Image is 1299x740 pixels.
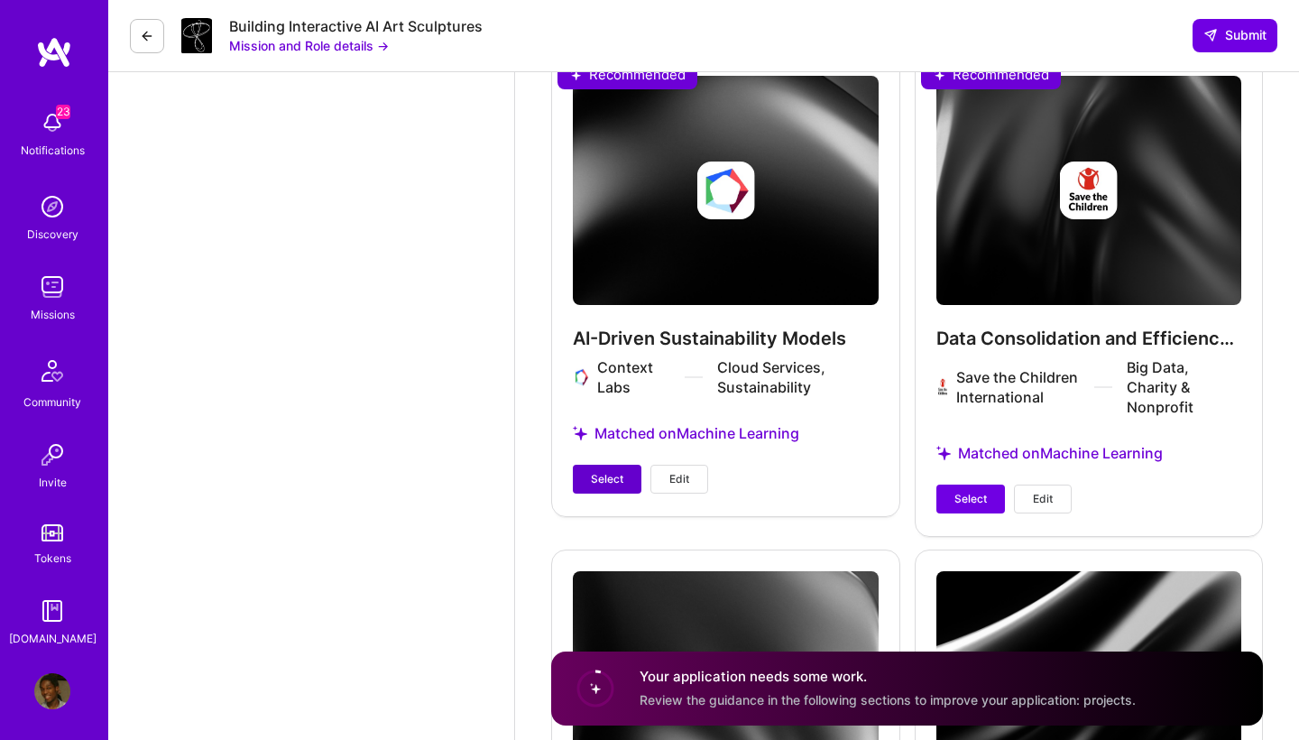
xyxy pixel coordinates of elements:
[56,105,70,119] span: 23
[936,485,1005,513] button: Select
[1014,485,1072,513] button: Edit
[39,473,67,492] div: Invite
[640,668,1136,687] h4: Your application needs some work.
[1033,491,1053,507] span: Edit
[34,269,70,305] img: teamwork
[640,692,1136,708] span: Review the guidance in the following sections to improve your application: projects.
[34,189,70,225] img: discovery
[30,673,75,709] a: User Avatar
[34,105,70,141] img: bell
[34,673,70,709] img: User Avatar
[23,393,81,412] div: Community
[1193,19,1277,51] button: Submit
[36,36,72,69] img: logo
[9,629,97,648] div: [DOMAIN_NAME]
[229,17,483,36] div: Building Interactive AI Art Sculptures
[27,225,78,244] div: Discovery
[650,465,708,494] button: Edit
[34,593,70,629] img: guide book
[34,549,71,568] div: Tokens
[34,437,70,473] img: Invite
[573,465,641,494] button: Select
[31,305,75,324] div: Missions
[591,471,623,487] span: Select
[31,349,74,393] img: Community
[954,491,987,507] span: Select
[140,29,154,43] i: icon LeftArrowDark
[1203,28,1218,42] i: icon SendLight
[669,471,689,487] span: Edit
[41,524,63,541] img: tokens
[21,141,85,160] div: Notifications
[1203,26,1267,44] span: Submit
[229,36,389,55] button: Mission and Role details →
[181,18,211,54] img: Company Logo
